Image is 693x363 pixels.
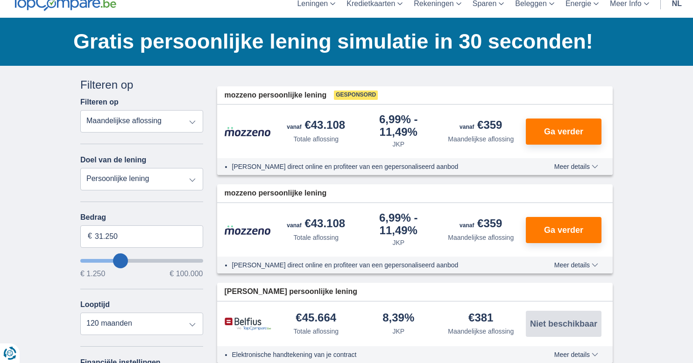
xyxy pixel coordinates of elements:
span: € [88,231,92,242]
div: €45.664 [296,312,336,325]
img: product.pl.alt Belfius [225,317,271,331]
span: Meer details [554,262,598,268]
span: Gesponsord [334,91,378,100]
li: [PERSON_NAME] direct online en profiteer van een gepersonaliseerd aanbod [232,162,520,171]
div: 6,99% [361,212,436,236]
div: €381 [468,312,493,325]
span: [PERSON_NAME] persoonlijke lening [225,286,357,297]
button: Niet beschikbaar [526,311,601,337]
div: JKP [392,327,404,336]
span: mozzeno persoonlijke lening [225,90,327,101]
li: Elektronische handtekening van je contract [232,350,520,359]
button: Meer details [547,163,605,170]
span: € 1.250 [80,270,105,278]
button: Ga verder [526,217,601,243]
div: Totale aflossing [293,233,339,242]
label: Bedrag [80,213,203,222]
div: Filteren op [80,77,203,93]
span: mozzeno persoonlijke lening [225,188,327,199]
div: 6,99% [361,114,436,138]
span: Meer details [554,163,598,170]
button: Meer details [547,351,605,358]
span: Ga verder [544,127,583,136]
label: Doel van de lening [80,156,146,164]
div: Totale aflossing [293,134,339,144]
span: € 100.000 [170,270,203,278]
div: Totale aflossing [293,327,339,336]
div: Maandelijkse aflossing [448,233,514,242]
label: Filteren op [80,98,119,106]
img: product.pl.alt Mozzeno [225,225,271,235]
div: Maandelijkse aflossing [448,134,514,144]
button: Meer details [547,261,605,269]
span: Meer details [554,351,598,358]
div: Maandelijkse aflossing [448,327,514,336]
h1: Gratis persoonlijke lening simulatie in 30 seconden! [73,27,613,56]
div: €43.108 [287,218,345,231]
span: Ga verder [544,226,583,234]
input: wantToBorrow [80,259,203,263]
div: €359 [460,218,502,231]
span: Niet beschikbaar [530,320,597,328]
div: €43.108 [287,119,345,133]
img: product.pl.alt Mozzeno [225,126,271,137]
div: 8,39% [382,312,414,325]
label: Looptijd [80,300,110,309]
div: €359 [460,119,502,133]
button: Ga verder [526,119,601,145]
div: JKP [392,140,404,149]
div: JKP [392,238,404,247]
li: [PERSON_NAME] direct online en profiteer van een gepersonaliseerd aanbod [232,260,520,270]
